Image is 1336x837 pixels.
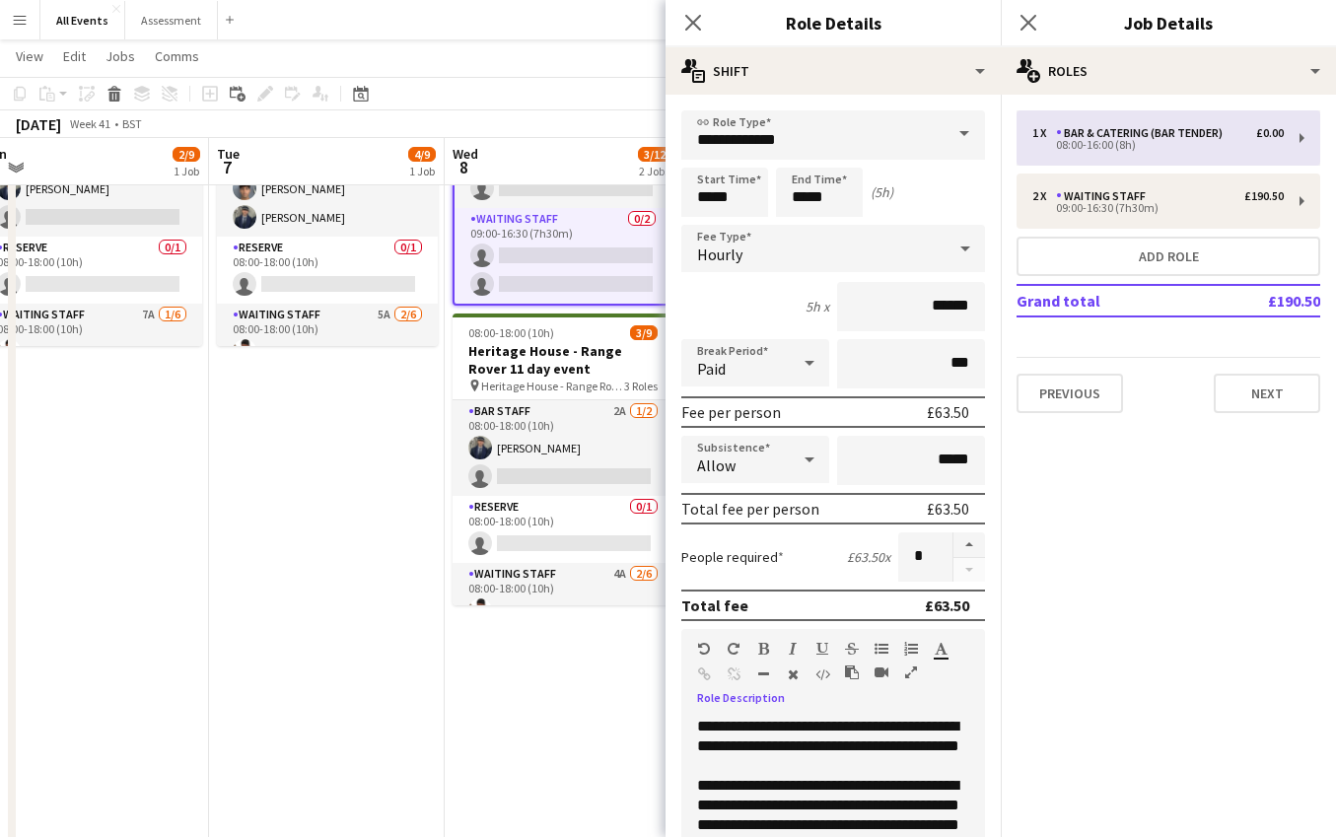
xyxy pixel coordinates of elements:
span: Paid [697,359,726,379]
td: Grand total [1017,285,1203,316]
div: £63.50 x [847,548,890,566]
span: Edit [63,47,86,65]
span: Tue [217,145,240,163]
span: 2/9 [173,147,200,162]
div: 08:00-16:00 (8h) [1032,140,1284,150]
button: Next [1214,374,1320,413]
label: People required [681,548,784,566]
button: Add role [1017,237,1320,276]
app-card-role: Bar Staff2/208:00-18:00 (10h)[PERSON_NAME][PERSON_NAME] [217,141,438,237]
td: £190.50 [1203,285,1320,316]
button: Unordered List [875,641,888,657]
app-card-role: Reserve0/108:00-18:00 (10h) [453,496,673,563]
button: Fullscreen [904,664,918,680]
div: £63.50 [925,595,969,615]
div: Bar & Catering (Bar Tender) [1056,126,1231,140]
div: (5h) [871,183,893,201]
button: Increase [953,532,985,558]
div: Shift [666,47,1001,95]
div: [DATE] [16,114,61,134]
h3: Heritage House - Range Rover 11 day event [453,342,673,378]
span: 3 Roles [624,379,658,393]
button: Text Color [934,641,948,657]
div: 5h x [806,298,829,315]
app-card-role: Reserve0/108:00-18:00 (10h) [217,237,438,304]
span: Allow [697,455,736,475]
button: Strikethrough [845,641,859,657]
span: 7 [214,156,240,178]
div: 09:00-16:30 (7h30m) [1032,203,1284,213]
app-card-role: Waiting Staff4A2/608:00-18:00 (10h)[PERSON_NAME] [453,563,673,773]
a: Comms [147,43,207,69]
span: Wed [453,145,478,163]
button: Paste as plain text [845,664,859,680]
button: Redo [727,641,740,657]
div: £0.00 [1256,126,1284,140]
button: Horizontal Line [756,666,770,682]
div: Total fee per person [681,499,819,519]
button: Underline [815,641,829,657]
div: 1 Job [174,164,199,178]
div: £63.50 [927,499,969,519]
div: 2 x [1032,189,1056,203]
a: Jobs [98,43,143,69]
div: Waiting Staff [1056,189,1154,203]
button: Clear Formatting [786,666,800,682]
button: All Events [40,1,125,39]
span: 08:00-18:00 (10h) [468,325,554,340]
span: Comms [155,47,199,65]
button: Insert video [875,664,888,680]
div: Total fee [681,595,748,615]
button: Assessment [125,1,218,39]
span: Heritage House - Range Rover 11 day event [481,379,624,393]
span: 4/9 [408,147,436,162]
span: Hourly [697,244,742,264]
span: 8 [450,156,478,178]
app-card-role: Bar Staff2A1/208:00-18:00 (10h)[PERSON_NAME] [453,400,673,496]
app-job-card: 08:00-18:00 (10h)4/9Heritage House - Range Rover 11 day event Heritage House - Range Rover 11 day... [217,54,438,346]
button: Ordered List [904,641,918,657]
button: Italic [786,641,800,657]
span: 3/9 [630,325,658,340]
app-card-role: Waiting Staff5A2/608:00-18:00 (10h)[PERSON_NAME] [217,304,438,514]
div: BST [122,116,142,131]
div: £190.50 [1244,189,1284,203]
span: View [16,47,43,65]
button: Bold [756,641,770,657]
span: Jobs [105,47,135,65]
button: Previous [1017,374,1123,413]
span: Week 41 [65,116,114,131]
button: Undo [697,641,711,657]
div: Fee per person [681,402,781,422]
div: 1 x [1032,126,1056,140]
div: Roles [1001,47,1336,95]
a: Edit [55,43,94,69]
app-card-role: Waiting Staff0/209:00-16:30 (7h30m) [455,208,671,304]
a: View [8,43,51,69]
h3: Role Details [666,10,1001,35]
span: 3/12 [638,147,671,162]
app-job-card: 08:00-18:00 (10h)3/9Heritage House - Range Rover 11 day event Heritage House - Range Rover 11 day... [453,314,673,605]
div: 2 Jobs [639,164,670,178]
h3: Job Details [1001,10,1336,35]
button: HTML Code [815,666,829,682]
div: 1 Job [409,164,435,178]
div: £63.50 [927,402,969,422]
